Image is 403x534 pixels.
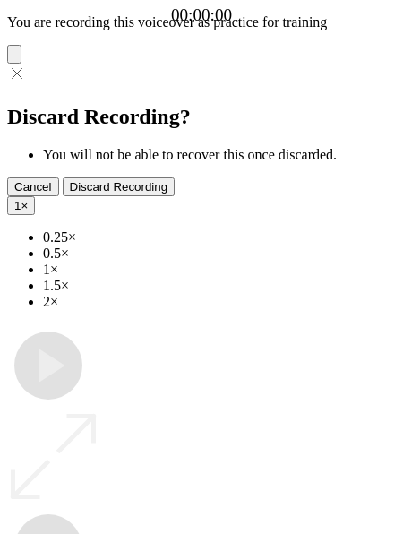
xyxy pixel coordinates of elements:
span: 1 [14,199,21,212]
button: Discard Recording [63,177,176,196]
h2: Discard Recording? [7,105,396,129]
li: 1× [43,262,396,278]
a: 00:00:00 [171,5,232,25]
li: 0.5× [43,245,396,262]
li: 2× [43,294,396,310]
li: You will not be able to recover this once discarded. [43,147,396,163]
li: 1.5× [43,278,396,294]
button: 1× [7,196,35,215]
button: Cancel [7,177,59,196]
li: 0.25× [43,229,396,245]
p: You are recording this voiceover as practice for training [7,14,396,30]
